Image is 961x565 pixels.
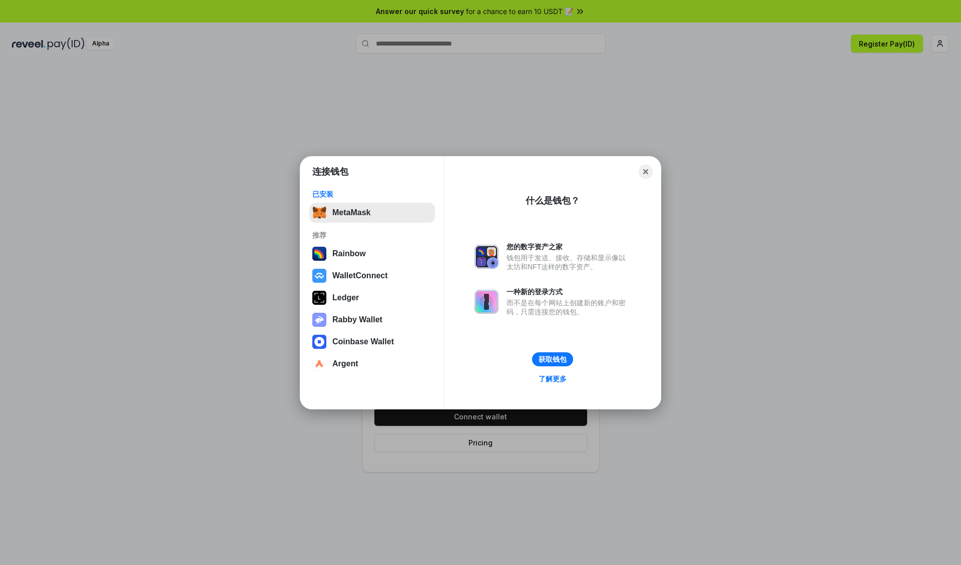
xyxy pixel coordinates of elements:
[526,195,580,207] div: 什么是钱包？
[532,352,573,366] button: 获取钱包
[309,310,435,330] button: Rabby Wallet
[312,291,326,305] img: svg+xml,%3Csvg%20xmlns%3D%22http%3A%2F%2Fwww.w3.org%2F2000%2Fsvg%22%20width%3D%2228%22%20height%3...
[309,203,435,223] button: MetaMask
[332,337,394,346] div: Coinbase Wallet
[474,290,499,314] img: svg+xml,%3Csvg%20xmlns%3D%22http%3A%2F%2Fwww.w3.org%2F2000%2Fsvg%22%20fill%3D%22none%22%20viewBox...
[312,166,348,178] h1: 连接钱包
[507,298,631,316] div: 而不是在每个网站上创建新的账户和密码，只需连接您的钱包。
[507,242,631,251] div: 您的数字资产之家
[312,357,326,371] img: svg+xml,%3Csvg%20width%3D%2228%22%20height%3D%2228%22%20viewBox%3D%220%200%2028%2028%22%20fill%3D...
[312,190,432,199] div: 已安装
[332,359,358,368] div: Argent
[332,271,388,280] div: WalletConnect
[309,288,435,308] button: Ledger
[309,244,435,264] button: Rainbow
[312,206,326,220] img: svg+xml,%3Csvg%20fill%3D%22none%22%20height%3D%2233%22%20viewBox%3D%220%200%2035%2033%22%20width%...
[309,266,435,286] button: WalletConnect
[539,355,567,364] div: 获取钱包
[507,287,631,296] div: 一种新的登录方式
[332,249,366,258] div: Rainbow
[332,293,359,302] div: Ledger
[507,253,631,271] div: 钱包用于发送、接收、存储和显示像以太坊和NFT这样的数字资产。
[312,231,432,240] div: 推荐
[309,354,435,374] button: Argent
[332,315,382,324] div: Rabby Wallet
[539,374,567,383] div: 了解更多
[332,208,370,217] div: MetaMask
[474,245,499,269] img: svg+xml,%3Csvg%20xmlns%3D%22http%3A%2F%2Fwww.w3.org%2F2000%2Fsvg%22%20fill%3D%22none%22%20viewBox...
[312,313,326,327] img: svg+xml,%3Csvg%20xmlns%3D%22http%3A%2F%2Fwww.w3.org%2F2000%2Fsvg%22%20fill%3D%22none%22%20viewBox...
[312,247,326,261] img: svg+xml,%3Csvg%20width%3D%22120%22%20height%3D%22120%22%20viewBox%3D%220%200%20120%20120%22%20fil...
[309,332,435,352] button: Coinbase Wallet
[639,165,653,179] button: Close
[312,335,326,349] img: svg+xml,%3Csvg%20width%3D%2228%22%20height%3D%2228%22%20viewBox%3D%220%200%2028%2028%22%20fill%3D...
[312,269,326,283] img: svg+xml,%3Csvg%20width%3D%2228%22%20height%3D%2228%22%20viewBox%3D%220%200%2028%2028%22%20fill%3D...
[533,372,573,385] a: 了解更多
